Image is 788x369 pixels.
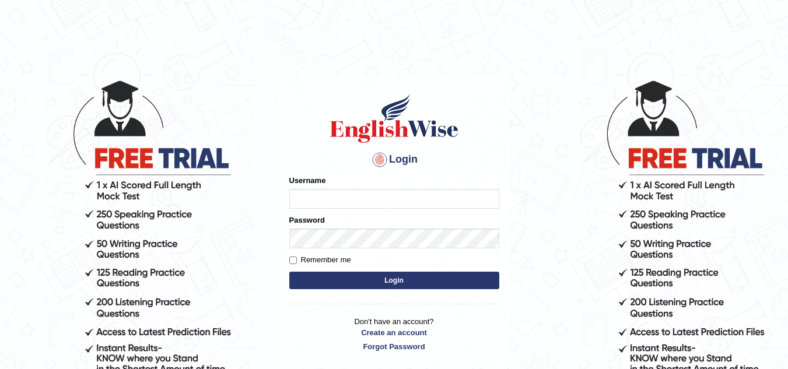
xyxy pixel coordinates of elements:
[289,150,499,169] h4: Login
[289,175,326,186] label: Username
[289,272,499,289] button: Login
[328,92,461,145] img: Logo of English Wise sign in for intelligent practice with AI
[289,256,297,264] input: Remember me
[289,215,325,226] label: Password
[289,254,351,266] label: Remember me
[289,327,499,338] a: Create an account
[289,341,499,352] a: Forgot Password
[289,316,499,352] p: Don't have an account?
